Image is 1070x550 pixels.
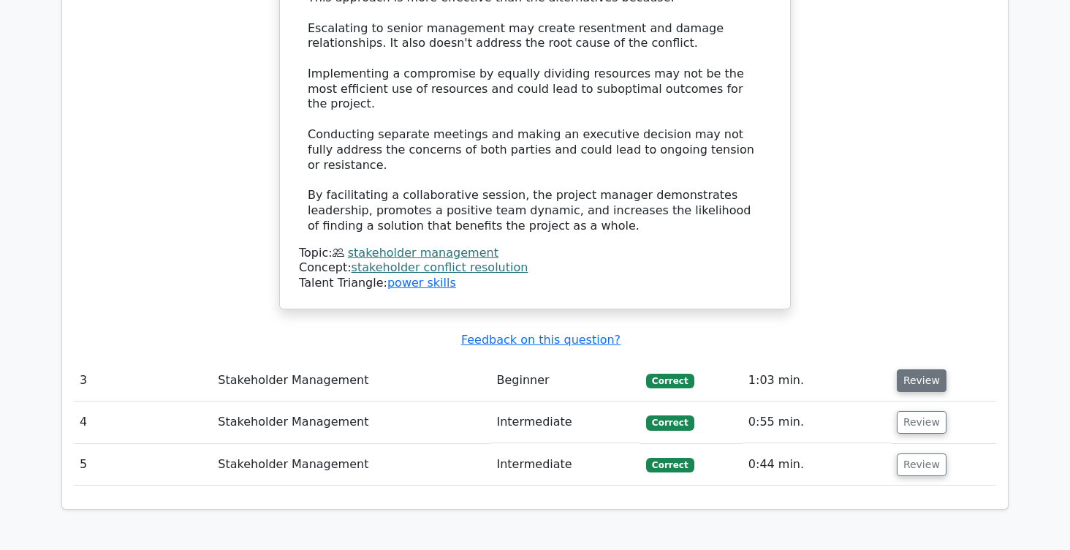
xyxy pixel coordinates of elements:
[74,402,212,443] td: 4
[299,246,771,261] div: Topic:
[646,458,694,472] span: Correct
[299,260,771,276] div: Concept:
[461,333,621,347] a: Feedback on this question?
[897,411,946,434] button: Review
[743,402,891,443] td: 0:55 min.
[646,415,694,430] span: Correct
[212,402,490,443] td: Stakeholder Management
[490,360,640,402] td: Beginner
[212,360,490,402] td: Stakeholder Management
[352,260,528,274] a: stakeholder conflict resolution
[490,444,640,486] td: Intermediate
[74,444,212,486] td: 5
[743,444,891,486] td: 0:44 min.
[299,246,771,291] div: Talent Triangle:
[743,360,891,402] td: 1:03 min.
[212,444,490,486] td: Stakeholder Management
[897,453,946,476] button: Review
[646,374,694,388] span: Correct
[348,246,498,260] a: stakeholder management
[490,402,640,443] td: Intermediate
[387,276,456,290] a: power skills
[897,369,946,392] button: Review
[74,360,212,402] td: 3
